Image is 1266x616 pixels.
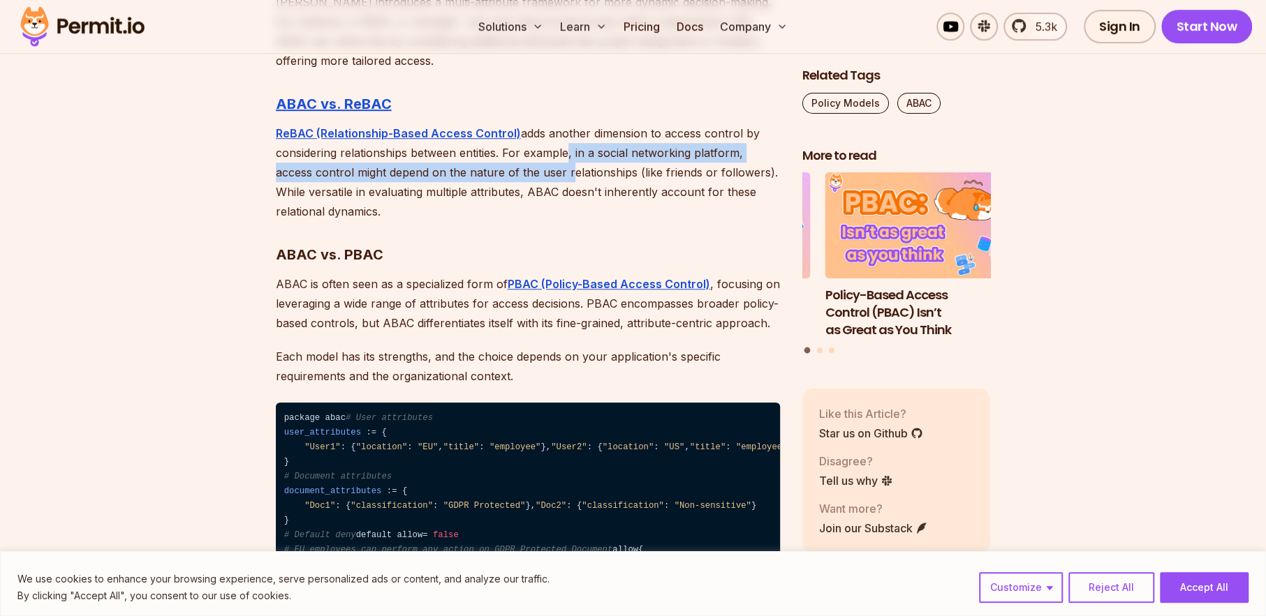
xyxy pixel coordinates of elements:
span: : [587,442,592,452]
p: By clicking "Accept All", you consent to our use of cookies. [17,587,550,604]
span: "User2" [551,442,587,452]
p: ABAC is often seen as a specialized form of , focusing on leveraging a wide range of attributes f... [276,274,780,333]
button: Go to slide 3 [829,347,834,353]
span: "Doc1" [304,501,335,511]
span: "title" [690,442,726,452]
p: Want more? [819,500,928,517]
a: Pricing [618,13,665,40]
span: : [335,501,340,511]
span: { [402,486,407,496]
span: false [433,530,459,540]
span: : [566,501,571,511]
button: Learn [554,13,612,40]
span: = [371,428,376,437]
span: "classification" [351,501,433,511]
span: # Default deny [284,530,356,540]
span: 5.3k [1027,18,1057,35]
span: } [540,442,545,452]
button: Go to slide 2 [817,347,823,353]
p: Each model has its strengths, and the choice depends on your application's specific requirements ... [276,347,780,386]
button: Company [714,13,793,40]
span: { [381,428,386,437]
span: "User1" [304,442,340,452]
div: Posts [802,173,991,356]
a: Policy Models [802,93,889,114]
a: Tell us why [819,472,893,489]
strong: ABAC vs. PBAC [276,246,383,263]
img: Policy-Based Access Control (PBAC) Isn’t as Great as You Think [825,173,1014,279]
p: adds another dimension to access control by considering relationships between entities. For examp... [276,123,780,221]
h3: Policy-Based Access Control (PBAC) Isn’t as Great as You Think [825,287,1014,338]
span: = [422,530,427,540]
span: "US" [664,442,684,452]
a: ABAC vs. ReBAC [276,96,392,112]
span: "Non-sensitive" [675,501,751,511]
span: "employee" [736,442,788,452]
a: Start Now [1161,10,1253,43]
span: : [387,486,392,496]
img: Django Authorization: An Implementation Guide [622,173,811,279]
span: # Document attributes [284,472,392,481]
span: "EU" [418,442,438,452]
span: : [407,442,412,452]
span: { [577,501,582,511]
img: Permit logo [14,3,151,50]
span: "Doc2" [536,501,566,511]
p: Disagree? [819,453,893,469]
button: Accept All [1160,572,1249,603]
span: } [284,516,289,525]
span: "employee" [490,442,541,452]
a: Star us on Github [819,425,923,442]
span: : [433,501,438,511]
h2: Related Tags [802,67,991,84]
span: document_attributes [284,486,382,496]
p: Like this Article? [819,405,923,422]
h2: More to read [802,147,991,165]
span: { [597,442,602,452]
a: 5.3k [1003,13,1067,40]
a: ReBAC (Relationship-Based Access Control) [276,126,521,140]
span: "title" [443,442,479,452]
span: : [479,442,484,452]
span: { [351,442,355,452]
a: PBAC (Policy-Based Access Control) [508,277,710,291]
span: : [664,501,669,511]
span: } [751,501,756,511]
button: Reject All [1068,572,1154,603]
p: We use cookies to enhance your browsing experience, serve personalized ads or content, and analyz... [17,571,550,587]
span: : [726,442,730,452]
h3: Django Authorization: An Implementation Guide [622,287,811,322]
span: # EU employees can perform any action on GDPR Protected Document [284,545,612,555]
span: = [392,486,397,496]
a: Docs [671,13,709,40]
span: : [366,428,371,437]
span: "location" [603,442,654,452]
span: "classification" [582,501,664,511]
span: "location" [356,442,408,452]
button: Solutions [473,13,549,40]
span: { [346,501,351,511]
span: : [341,442,346,452]
button: Customize [979,572,1063,603]
span: } [525,501,530,511]
li: 1 of 3 [825,173,1014,339]
a: Sign In [1084,10,1156,43]
span: "GDPR Protected" [443,501,526,511]
a: Join our Substack [819,520,928,536]
span: user_attributes [284,428,361,437]
button: Go to slide 1 [804,347,811,354]
li: 3 of 3 [622,173,811,339]
span: # User attributes [346,413,433,423]
a: ABAC [897,93,941,114]
span: } [284,457,289,467]
span: { [638,545,643,555]
span: : [654,442,658,452]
